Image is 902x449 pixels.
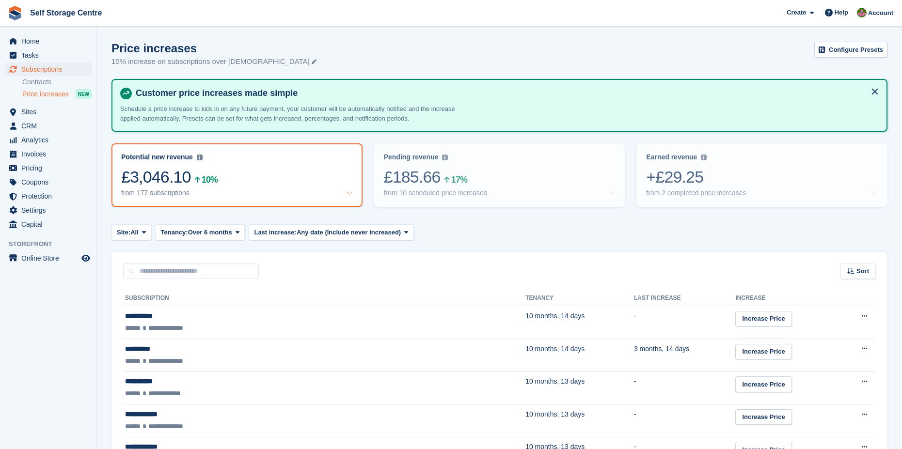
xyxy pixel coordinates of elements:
span: Sites [21,105,79,119]
a: Increase Price [735,376,791,392]
a: menu [5,48,92,62]
a: menu [5,62,92,76]
span: 10 months, 13 days [525,410,585,418]
div: £3,046.10 [121,167,353,187]
div: Pending revenue [384,153,439,161]
span: Help [835,8,848,17]
span: Create [787,8,806,17]
span: Protection [21,189,79,203]
span: Coupons [21,175,79,189]
p: Schedule a price increase to kick in on any future payment, your customer will be automatically n... [120,104,459,123]
a: Configure Presets [814,42,887,58]
a: Increase Price [735,344,791,360]
div: Potential new revenue [121,153,193,161]
div: from 177 subscriptions [121,189,190,197]
span: Analytics [21,133,79,147]
span: Invoices [21,147,79,161]
img: icon-info-grey-7440780725fd019a000dd9b08b2336e03edf1995a4989e88bcd33f0948082b44.svg [442,155,448,160]
span: All [130,228,139,237]
span: Pricing [21,161,79,175]
a: Increase Price [735,311,791,327]
a: menu [5,189,92,203]
h4: Customer price increases made simple [132,88,879,99]
a: menu [5,203,92,217]
a: menu [5,161,92,175]
td: - [634,306,736,339]
h1: Price increases [111,42,316,55]
div: from 2 completed price increases [646,189,746,197]
img: Robert Fletcher [857,8,867,17]
a: Potential new revenue £3,046.10 10% from 177 subscriptions [111,143,363,207]
span: Tasks [21,48,79,62]
button: Last increase: Any date (Include never increased) [249,224,413,240]
td: - [634,404,736,437]
img: icon-info-grey-7440780725fd019a000dd9b08b2336e03edf1995a4989e88bcd33f0948082b44.svg [701,155,707,160]
img: icon-info-grey-7440780725fd019a000dd9b08b2336e03edf1995a4989e88bcd33f0948082b44.svg [197,155,203,160]
a: menu [5,133,92,147]
span: Sort [856,266,869,276]
a: menu [5,147,92,161]
a: menu [5,34,92,48]
a: Pending revenue £185.66 17% from 10 scheduled price increases [374,143,625,207]
span: Settings [21,203,79,217]
a: Price increases NEW [22,89,92,99]
span: Over 6 months [188,228,232,237]
span: Last increase: [254,228,296,237]
a: Preview store [80,252,92,264]
div: 10% [202,176,218,183]
th: Tenancy [525,291,634,306]
th: Increase [735,291,839,306]
span: CRM [21,119,79,133]
span: 10 months, 13 days [525,377,585,385]
span: Any date (Include never increased) [297,228,401,237]
td: - [634,372,736,404]
a: menu [5,119,92,133]
span: Price increases [22,90,69,99]
a: menu [5,217,92,231]
button: Site: All [111,224,152,240]
th: Last increase [634,291,736,306]
button: Tenancy: Over 6 months [156,224,245,240]
span: Online Store [21,251,79,265]
a: menu [5,251,92,265]
div: NEW [76,89,92,99]
span: Storefront [9,239,96,249]
a: menu [5,175,92,189]
a: Earned revenue +£29.25 from 2 completed price increases [636,143,887,207]
span: Tenancy: [161,228,188,237]
div: from 10 scheduled price increases [384,189,487,197]
span: Capital [21,217,79,231]
a: Self Storage Centre [26,5,106,21]
span: Home [21,34,79,48]
a: Contracts [22,77,92,87]
th: Subscription [123,291,525,306]
span: Site: [117,228,130,237]
span: 10 months, 14 days [525,312,585,320]
span: Account [868,8,893,18]
p: 10% increase on subscriptions over [DEMOGRAPHIC_DATA] [111,56,316,67]
div: 17% [451,176,467,183]
span: 10 months, 14 days [525,345,585,353]
td: 3 months, 14 days [634,339,736,372]
a: Increase Price [735,409,791,425]
div: Earned revenue [646,153,697,161]
a: menu [5,105,92,119]
img: stora-icon-8386f47178a22dfd0bd8f6a31ec36ba5ce8667c1dd55bd0f319d3a0aa187defe.svg [8,6,22,20]
div: £185.66 [384,167,616,187]
div: +£29.25 [646,167,878,187]
span: Subscriptions [21,62,79,76]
